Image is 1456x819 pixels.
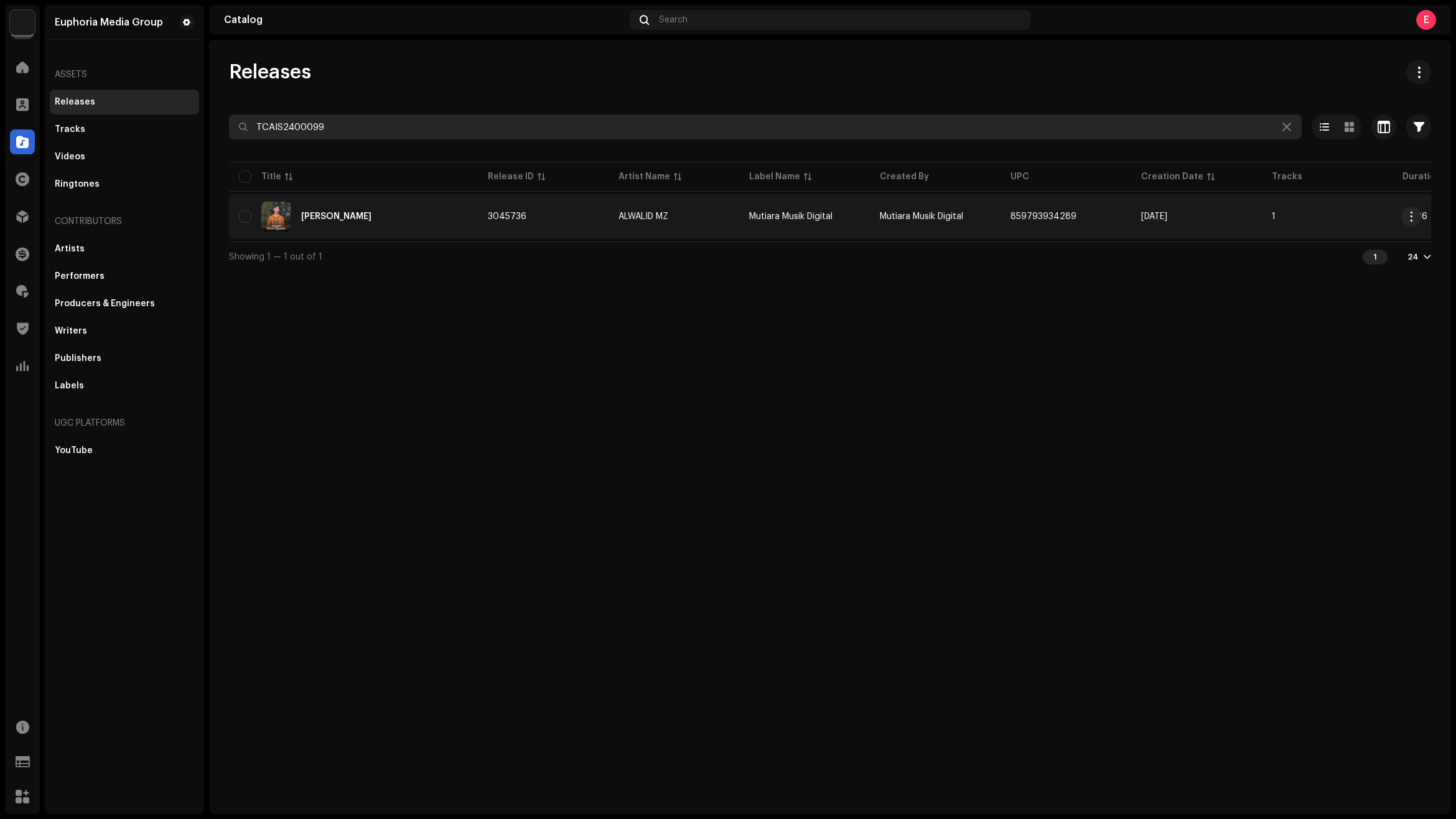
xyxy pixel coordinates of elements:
[1416,10,1436,30] div: E
[1141,171,1203,183] div: Creation Date
[50,346,199,371] re-m-nav-item: Publishers
[50,117,199,142] re-m-nav-item: Tracks
[55,353,101,363] div: Publishers
[50,236,199,261] re-m-nav-item: Artists
[50,264,199,289] re-m-nav-item: Performers
[55,244,85,254] div: Artists
[55,152,85,162] div: Videos
[10,10,35,35] img: de0d2825-999c-4937-b35a-9adca56ee094
[55,326,87,336] div: Writers
[749,171,800,183] div: Label Name
[1010,212,1076,221] span: 859793934289
[488,171,534,183] div: Release ID
[55,299,155,309] div: Producers & Engineers
[50,373,199,398] re-m-nav-item: Labels
[1407,252,1419,262] div: 24
[229,60,311,85] span: Releases
[301,212,371,221] div: Obati Rinduku
[229,115,1302,139] input: Search
[749,212,833,221] span: Mutiara Musik Digital
[50,408,199,438] re-a-nav-header: UGC Platforms
[55,271,105,281] div: Performers
[1141,212,1167,221] span: Oct 6, 2025
[50,172,199,197] re-m-nav-item: Ringtones
[50,207,199,236] re-a-nav-header: Contributors
[55,381,84,391] div: Labels
[1272,212,1276,221] span: 1
[488,212,526,221] span: 3045736
[50,90,199,115] re-m-nav-item: Releases
[55,179,100,189] div: Ringtones
[55,97,95,107] div: Releases
[618,212,729,221] span: ALWALID MZ
[618,171,670,183] div: Artist Name
[618,212,668,221] div: ALWALID MZ
[261,202,291,232] img: 4e9c900a-1b01-433b-a1ac-39ee762e784b
[261,171,281,183] div: Title
[50,60,199,90] re-a-nav-header: Assets
[880,212,963,221] span: Mutiara Musik Digital
[55,446,93,456] div: YouTube
[224,15,625,25] div: Catalog
[55,17,163,27] div: Euphoria Media Group
[1363,250,1388,264] div: 1
[50,144,199,169] re-m-nav-item: Videos
[50,319,199,344] re-m-nav-item: Writers
[55,124,85,134] div: Tracks
[229,253,322,261] span: Showing 1 — 1 out of 1
[50,438,199,463] re-m-nav-item: YouTube
[659,15,688,25] span: Search
[50,291,199,316] re-m-nav-item: Producers & Engineers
